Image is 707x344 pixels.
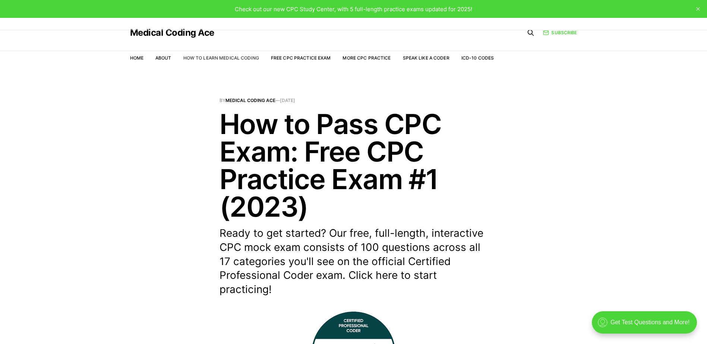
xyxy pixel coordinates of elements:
a: Medical Coding Ace [225,98,275,103]
p: Ready to get started? Our free, full-length, interactive CPC mock exam consists of 100 questions ... [220,226,488,297]
iframe: portal-trigger [586,308,707,344]
span: Check out our new CPC Study Center, with 5 full-length practice exams updated for 2025! [235,6,472,13]
a: ICD-10 Codes [461,55,494,61]
button: close [692,3,704,15]
a: Speak Like a Coder [403,55,449,61]
time: [DATE] [280,98,295,103]
a: Home [130,55,143,61]
a: How to Learn Medical Coding [183,55,259,61]
a: Medical Coding Ace [130,28,214,37]
a: Free CPC Practice Exam [271,55,331,61]
h1: How to Pass CPC Exam: Free CPC Practice Exam #1 (2023) [220,110,488,220]
a: Subscribe [543,29,577,36]
span: By — [220,98,488,103]
a: More CPC Practice [343,55,391,61]
a: About [155,55,171,61]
